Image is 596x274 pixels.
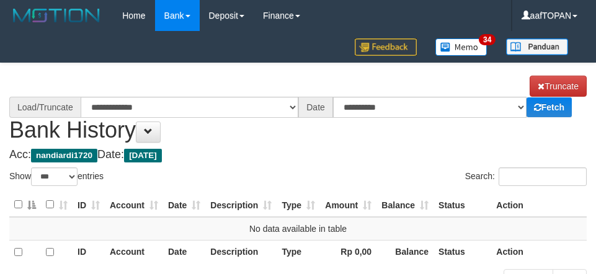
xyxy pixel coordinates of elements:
span: 34 [479,34,496,45]
th: Balance: activate to sort column ascending [376,193,434,217]
div: Load/Truncate [9,97,81,118]
th: Date: activate to sort column ascending [163,193,205,217]
img: Button%20Memo.svg [435,38,487,56]
th: Balance [376,240,434,264]
span: nandiardi1720 [31,149,97,162]
label: Show entries [9,167,104,186]
th: Type [277,240,320,264]
th: : activate to sort column ascending [41,193,73,217]
th: Date [163,240,205,264]
select: Showentries [31,167,78,186]
div: Date [298,97,333,118]
input: Search: [499,167,587,186]
th: Action [491,240,587,264]
th: Rp 0,00 [320,240,376,264]
a: 34 [426,31,497,63]
img: panduan.png [506,38,568,55]
span: [DATE] [124,149,162,162]
th: Status [434,240,491,264]
th: Amount: activate to sort column ascending [320,193,376,217]
h1: Bank History [9,76,587,143]
a: Fetch [527,97,572,117]
th: Description [205,240,277,264]
th: Account: activate to sort column ascending [105,193,163,217]
img: Feedback.jpg [355,38,417,56]
th: Account [105,240,163,264]
h4: Acc: Date: [9,149,587,161]
th: Action [491,193,587,217]
img: MOTION_logo.png [9,6,104,25]
th: Status [434,193,491,217]
th: ID: activate to sort column ascending [73,193,105,217]
th: : activate to sort column descending [9,193,41,217]
td: No data available in table [9,217,587,241]
th: Description: activate to sort column ascending [205,193,277,217]
label: Search: [465,167,587,186]
th: ID [73,240,105,264]
a: Truncate [530,76,587,97]
th: Type: activate to sort column ascending [277,193,320,217]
